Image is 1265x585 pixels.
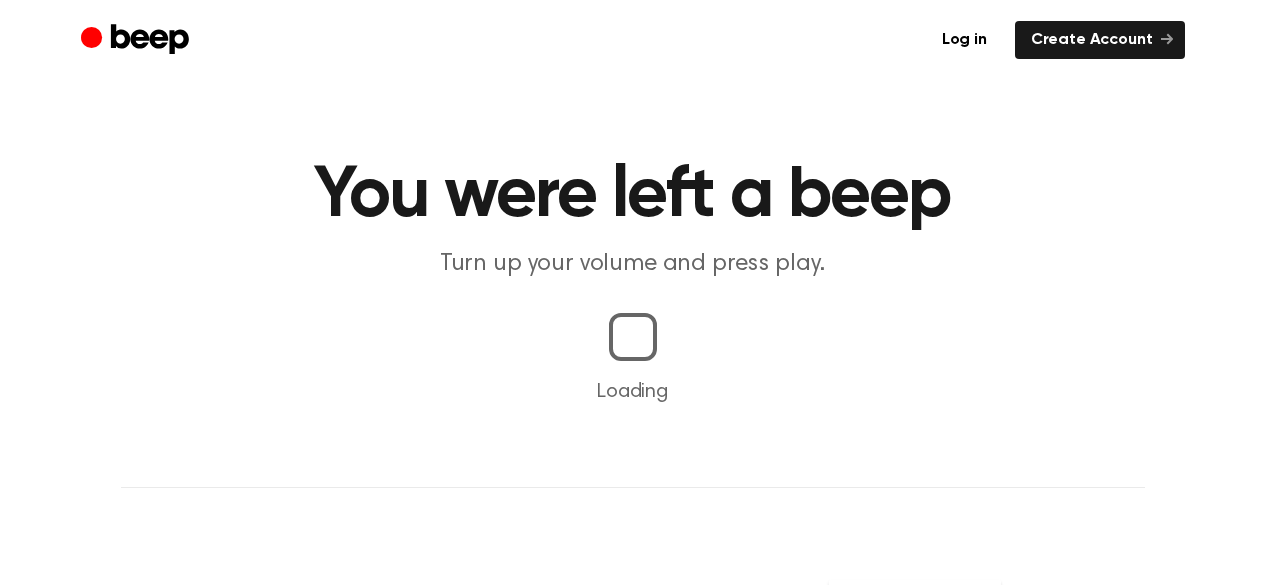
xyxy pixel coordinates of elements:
a: Log in [926,21,1003,59]
p: Loading [24,377,1241,407]
h1: You were left a beep [121,160,1145,232]
a: Create Account [1015,21,1185,59]
p: Turn up your volume and press play. [249,248,1017,281]
a: Beep [81,21,194,60]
